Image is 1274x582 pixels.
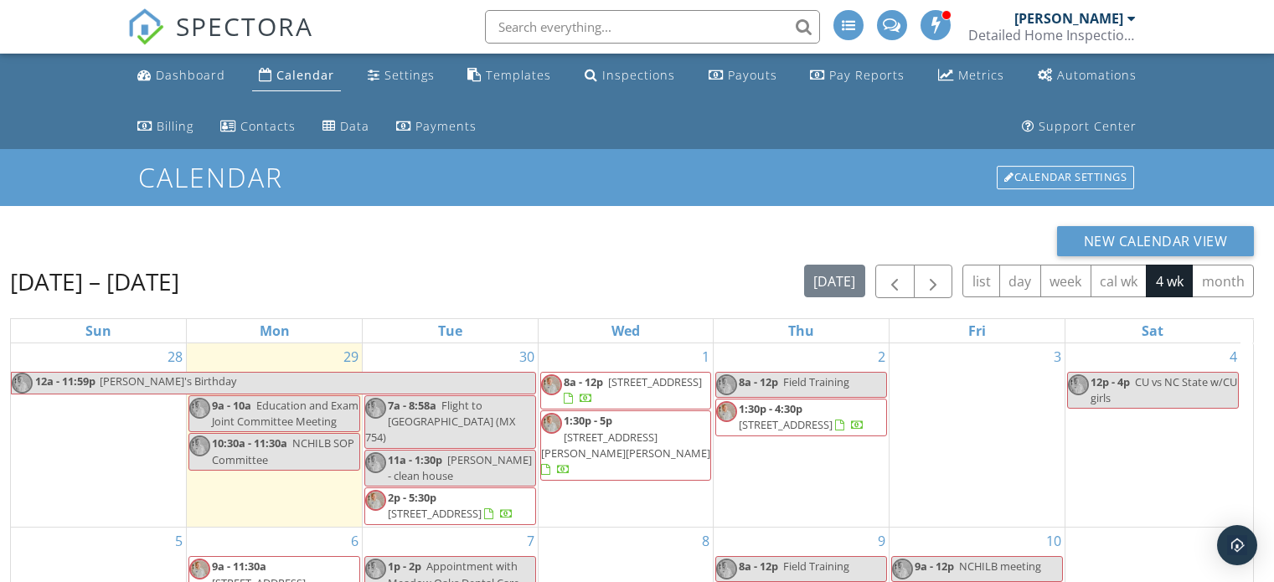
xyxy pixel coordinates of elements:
[388,559,421,574] span: 1p - 2p
[541,413,710,476] a: 1:30p - 5p [STREET_ADDRESS][PERSON_NAME][PERSON_NAME]
[340,343,362,370] a: Go to September 29, 2025
[388,490,436,505] span: 2p - 5:30p
[524,528,538,554] a: Go to October 7, 2025
[564,413,612,428] span: 1:30p - 5p
[997,166,1134,189] div: Calendar Settings
[1014,10,1123,27] div: [PERSON_NAME]
[388,490,513,521] a: 2p - 5:30p [STREET_ADDRESS]
[138,162,1136,192] h1: Calendar
[384,67,435,83] div: Settings
[714,343,890,528] td: Go to October 2, 2025
[804,265,865,297] button: [DATE]
[874,343,889,370] a: Go to October 2, 2025
[189,435,210,456] img: eric_hero.jpg
[728,67,777,83] div: Payouts
[388,452,532,483] span: [PERSON_NAME] - clean house
[365,398,386,419] img: eric_hero.jpg
[540,410,712,481] a: 1:30p - 5p [STREET_ADDRESS][PERSON_NAME][PERSON_NAME]
[1068,374,1089,395] img: eric_hero.jpg
[959,559,1041,574] span: NCHILB meeting
[999,265,1041,297] button: day
[189,398,210,419] img: eric_hero.jpg
[541,430,710,461] span: [STREET_ADDRESS][PERSON_NAME][PERSON_NAME]
[1057,226,1255,256] button: New Calendar View
[716,374,737,395] img: eric_hero.jpg
[461,60,558,91] a: Templates
[362,343,538,528] td: Go to September 30, 2025
[1138,319,1167,343] a: Saturday
[1146,265,1193,297] button: 4 wk
[716,559,737,579] img: eric_hero.jpg
[252,60,341,91] a: Calendar
[602,67,675,83] div: Inspections
[486,67,551,83] div: Templates
[699,343,713,370] a: Go to October 1, 2025
[1091,374,1237,405] span: CU vs NC State w/CU girls
[578,60,682,91] a: Inspections
[82,319,115,343] a: Sunday
[157,118,193,134] div: Billing
[958,67,1004,83] div: Metrics
[541,374,562,395] img: eric_hero.jpg
[187,343,363,528] td: Go to September 29, 2025
[702,60,784,91] a: Payouts
[1043,528,1065,554] a: Go to October 10, 2025
[212,559,266,574] span: 9a - 11:30a
[968,27,1136,44] div: Detailed Home Inspections Inc.
[739,401,802,416] span: 1:30p - 4:30p
[564,374,702,405] a: 8a - 12p [STREET_ADDRESS]
[388,398,436,413] span: 7a - 8:58a
[212,435,354,466] span: NCHILB SOP Committee
[739,374,778,389] span: 8a - 12p
[212,398,358,429] span: Education and Exam Joint Committee Meeting
[435,319,466,343] a: Tuesday
[156,67,225,83] div: Dashboard
[915,559,954,574] span: 9a - 12p
[10,265,179,298] h2: [DATE] – [DATE]
[890,343,1065,528] td: Go to October 3, 2025
[1065,343,1240,528] td: Go to October 4, 2025
[783,559,849,574] span: Field Training
[189,559,210,579] img: eric_hero.jpg
[276,67,334,83] div: Calendar
[176,8,313,44] span: SPECTORA
[829,67,905,83] div: Pay Reports
[564,374,603,389] span: 8a - 12p
[875,265,915,299] button: Previous
[485,10,820,44] input: Search everything...
[388,506,482,521] span: [STREET_ADDRESS]
[892,559,913,579] img: eric_hero.jpg
[34,373,96,394] span: 12a - 11:59p
[962,265,1000,297] button: list
[340,118,369,134] div: Data
[874,528,889,554] a: Go to October 9, 2025
[365,559,386,579] img: eric_hero.jpg
[240,118,296,134] div: Contacts
[608,374,702,389] span: [STREET_ADDRESS]
[212,398,251,413] span: 9a - 10a
[11,343,187,528] td: Go to September 28, 2025
[803,60,911,91] a: Pay Reports
[388,452,442,467] span: 11a - 1:30p
[715,399,887,436] a: 1:30p - 4:30p [STREET_ADDRESS]
[783,374,849,389] span: Field Training
[100,373,236,389] span: [PERSON_NAME]'s Birthday
[516,343,538,370] a: Go to September 30, 2025
[316,111,376,142] a: Data
[995,164,1136,191] a: Calendar Settings
[1031,60,1143,91] a: Automations (Advanced)
[361,60,441,91] a: Settings
[12,373,33,394] img: eric_hero.jpg
[389,111,483,142] a: Payments
[540,372,712,409] a: 8a - 12p [STREET_ADDRESS]
[785,319,818,343] a: Thursday
[914,265,953,299] button: Next
[172,528,186,554] a: Go to October 5, 2025
[538,343,714,528] td: Go to October 1, 2025
[212,435,287,451] span: 10:30a - 11:30a
[256,319,293,343] a: Monday
[365,452,386,473] img: eric_hero.jpg
[1039,118,1137,134] div: Support Center
[365,490,386,511] img: eric_hero.jpg
[716,401,737,422] img: eric_hero.jpg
